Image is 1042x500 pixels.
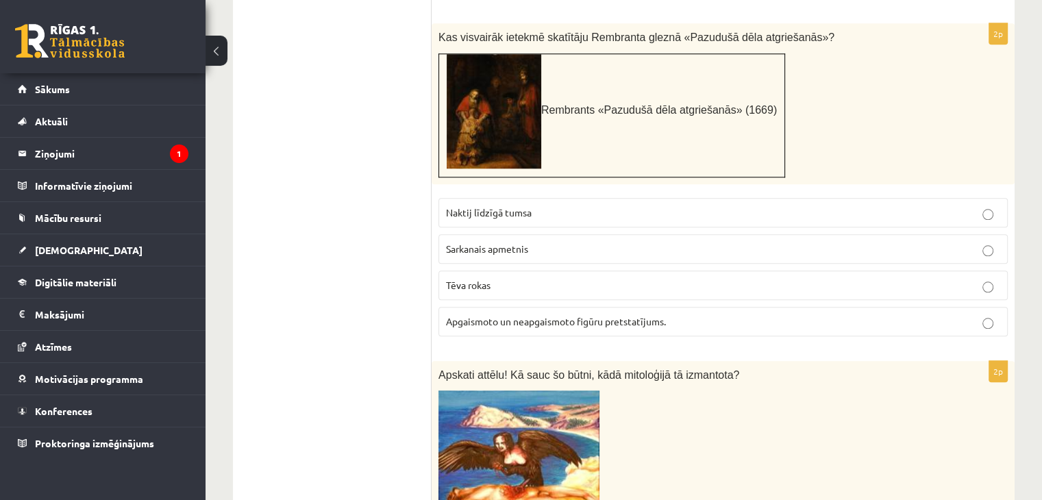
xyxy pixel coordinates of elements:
p: 2p [989,23,1008,45]
span: Kas visvairāk ietekmē skatītāju Rembranta gleznā «Pazudušā dēla atgriešanās»? [438,32,834,43]
input: Naktij līdzīgā tumsa [982,209,993,220]
span: Motivācijas programma [35,373,143,385]
legend: Informatīvie ziņojumi [35,170,188,201]
span: Sākums [35,83,70,95]
span: Proktoringa izmēģinājums [35,437,154,449]
a: Digitālie materiāli [18,266,188,298]
a: Motivācijas programma [18,363,188,395]
span: Apskati attēlu! Kā sauc šo būtni, kādā mitoloģijā tā izmantota? [438,369,739,381]
input: Sarkanais apmetnis [982,245,993,256]
a: Mācību resursi [18,202,188,234]
span: Atzīmes [35,340,72,353]
img: 9k= [447,54,541,168]
span: Sarkanais apmetnis [446,242,528,255]
a: [DEMOGRAPHIC_DATA] [18,234,188,266]
a: Ziņojumi1 [18,138,188,169]
legend: Maksājumi [35,299,188,330]
i: 1 [170,145,188,163]
span: Rembrants «Pazudušā dēla atgriešanās» (1669) [541,104,777,116]
a: Maksājumi [18,299,188,330]
span: Aktuāli [35,115,68,127]
input: Tēva rokas [982,282,993,292]
a: Proktoringa izmēģinājums [18,427,188,459]
a: Atzīmes [18,331,188,362]
a: Rīgas 1. Tālmācības vidusskola [15,24,125,58]
input: Apgaismoto un neapgaismoto figūru pretstatījums. [982,318,993,329]
a: Konferences [18,395,188,427]
span: [DEMOGRAPHIC_DATA] [35,244,142,256]
span: Digitālie materiāli [35,276,116,288]
legend: Ziņojumi [35,138,188,169]
span: Mācību resursi [35,212,101,224]
a: Sākums [18,73,188,105]
span: Konferences [35,405,92,417]
span: Tēva rokas [446,279,491,291]
span: Apgaismoto un neapgaismoto figūru pretstatījums. [446,315,666,327]
a: Informatīvie ziņojumi [18,170,188,201]
a: Aktuāli [18,105,188,137]
span: Naktij līdzīgā tumsa [446,206,532,218]
p: 2p [989,360,1008,382]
